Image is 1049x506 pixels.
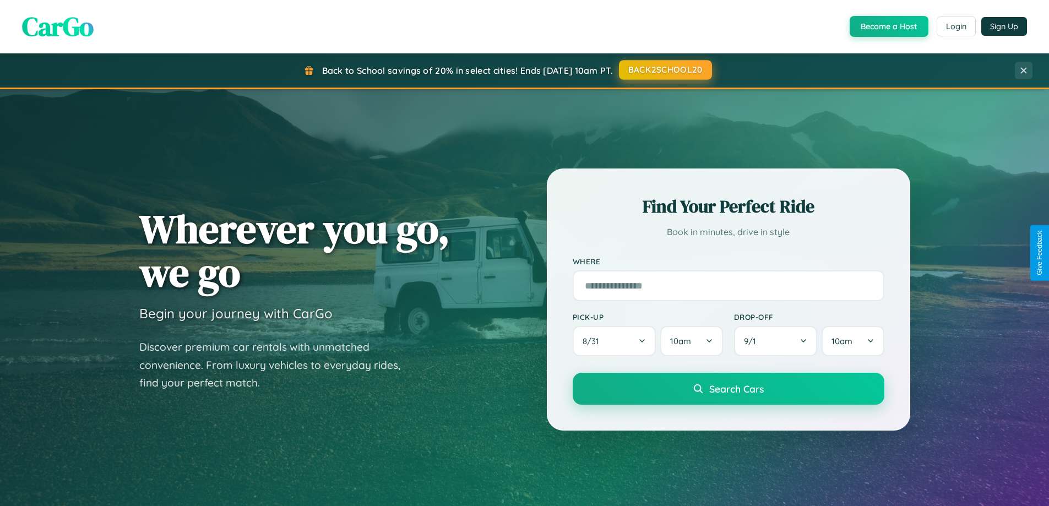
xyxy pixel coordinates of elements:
button: 10am [660,326,722,356]
button: 9/1 [734,326,818,356]
h1: Wherever you go, we go [139,207,450,294]
span: 10am [831,336,852,346]
button: Login [937,17,976,36]
button: 8/31 [573,326,656,356]
label: Drop-off [734,312,884,322]
label: Where [573,257,884,266]
h3: Begin your journey with CarGo [139,305,333,322]
button: Sign Up [981,17,1027,36]
span: 10am [670,336,691,346]
span: CarGo [22,8,94,45]
div: Give Feedback [1036,231,1043,275]
button: 10am [822,326,884,356]
button: Search Cars [573,373,884,405]
span: Search Cars [709,383,764,395]
span: 9 / 1 [744,336,762,346]
h2: Find Your Perfect Ride [573,194,884,219]
label: Pick-up [573,312,723,322]
span: Back to School savings of 20% in select cities! Ends [DATE] 10am PT. [322,65,613,76]
span: 8 / 31 [583,336,605,346]
p: Discover premium car rentals with unmatched convenience. From luxury vehicles to everyday rides, ... [139,338,415,392]
p: Book in minutes, drive in style [573,224,884,240]
button: BACK2SCHOOL20 [619,60,712,80]
button: Become a Host [850,16,928,37]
